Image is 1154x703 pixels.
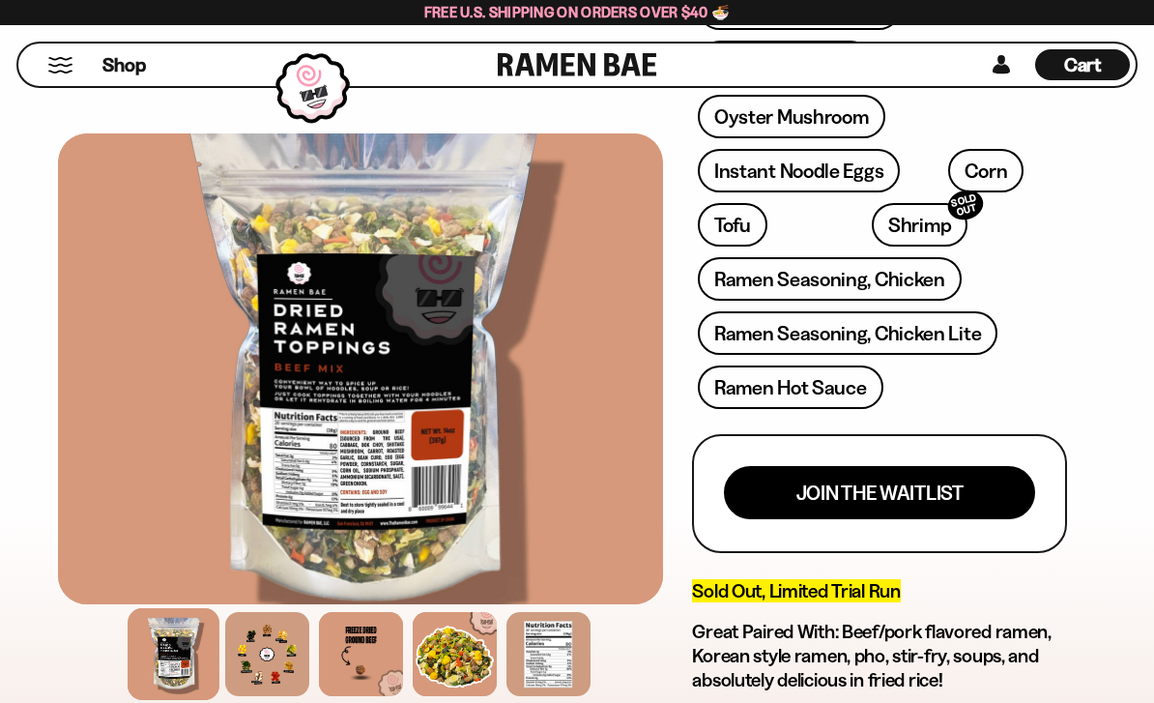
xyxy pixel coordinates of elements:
[47,57,73,73] button: Mobile Menu Trigger
[948,149,1024,192] a: Corn
[692,579,900,602] span: Sold Out, Limited Trial Run
[102,49,146,80] a: Shop
[1064,53,1102,76] span: Cart
[698,311,997,355] a: Ramen Seasoning, Chicken Lite
[698,366,883,409] a: Ramen Hot Sauce
[944,187,987,224] div: SOLD OUT
[724,466,1035,519] button: Join the waitlist
[698,95,885,138] a: Oyster Mushroom
[698,203,767,247] a: Tofu
[424,3,731,21] span: Free U.S. Shipping on Orders over $40 🍜
[692,620,1067,692] h2: Great Paired With: Beef/pork flavored ramen, Korean style ramen, pho, stir-fry, soups, and absolu...
[796,483,964,503] span: Join the waitlist
[698,257,962,301] a: Ramen Seasoning, Chicken
[872,203,967,247] a: ShrimpSOLD OUT
[102,52,146,78] span: Shop
[698,149,900,192] a: Instant Noodle Eggs
[1035,44,1130,86] a: Cart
